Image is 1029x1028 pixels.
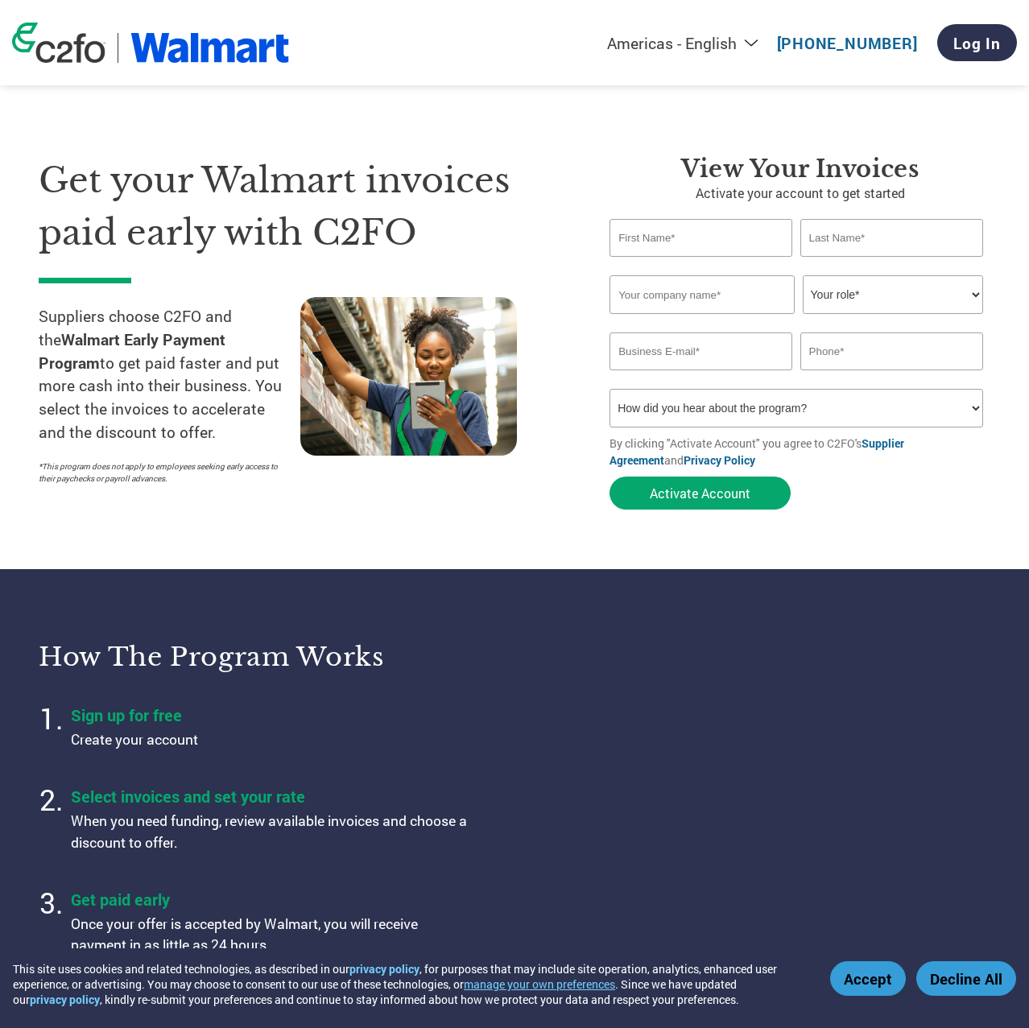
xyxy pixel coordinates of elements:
[39,641,494,673] h3: How the program works
[130,33,289,63] img: Walmart
[684,452,755,468] a: Privacy Policy
[39,329,225,373] strong: Walmart Early Payment Program
[39,155,561,258] h1: Get your Walmart invoices paid early with C2FO
[610,258,792,269] div: Invalid first name or first name is too long
[803,275,983,314] select: Title/Role
[610,372,792,382] div: Inavlid Email Address
[830,961,906,996] button: Accept
[610,155,990,184] h3: View Your Invoices
[610,477,791,510] button: Activate Account
[800,258,983,269] div: Invalid last name or last name is too long
[349,961,419,976] a: privacy policy
[800,219,983,257] input: Last Name*
[30,992,100,1007] a: privacy policy
[937,24,1017,61] a: Log In
[610,275,795,314] input: Your company name*
[610,184,990,203] p: Activate your account to get started
[464,976,615,992] button: manage your own preferences
[610,316,982,326] div: Invalid company name or company name is too long
[71,729,473,750] p: Create your account
[610,435,990,469] p: By clicking "Activate Account" you agree to C2FO's and
[71,811,473,853] p: When you need funding, review available invoices and choose a discount to offer.
[800,372,983,382] div: Inavlid Phone Number
[916,961,1016,996] button: Decline All
[12,23,105,63] img: c2fo logo
[39,460,284,485] p: *This program does not apply to employees seeking early access to their paychecks or payroll adva...
[13,961,807,1007] div: This site uses cookies and related technologies, as described in our , for purposes that may incl...
[71,889,473,910] h4: Get paid early
[610,332,792,370] input: Invalid Email format
[800,332,983,370] input: Phone*
[39,305,300,444] p: Suppliers choose C2FO and the to get paid faster and put more cash into their business. You selec...
[777,33,918,53] a: [PHONE_NUMBER]
[71,786,473,807] h4: Select invoices and set your rate
[71,704,473,725] h4: Sign up for free
[300,297,517,456] img: supply chain worker
[610,436,904,468] a: Supplier Agreement
[71,914,473,956] p: Once your offer is accepted by Walmart, you will receive payment in as little as 24 hours.
[610,219,792,257] input: First Name*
